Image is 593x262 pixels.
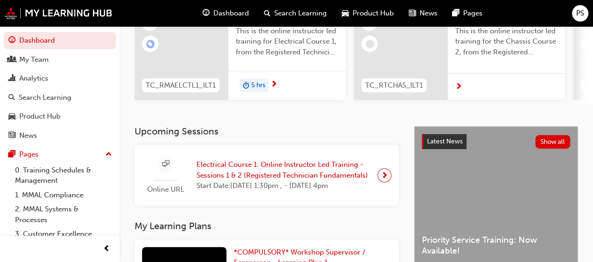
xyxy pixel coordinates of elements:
[8,150,15,159] span: pages-icon
[8,75,15,83] span: chart-icon
[203,7,210,19] span: guage-icon
[103,243,110,255] span: prev-icon
[4,51,116,68] a: My Team
[162,158,169,170] span: sessionType_ONLINE_URL-icon
[4,127,116,144] a: News
[4,108,116,125] a: Product Hub
[334,4,401,23] a: car-iconProduct Hub
[455,83,462,91] span: next-icon
[455,26,557,58] span: This is the online instructor led training for the Chassis Course 2, from the Registered Technici...
[445,4,490,23] a: pages-iconPages
[4,146,116,163] button: Pages
[535,135,570,149] button: Show all
[366,40,374,48] span: learningRecordVerb_NONE-icon
[196,159,370,180] span: Electrical Course 1: Online Instructor Led Training - Sessions 1 & 2 (Registered Technician Funda...
[8,94,15,102] span: search-icon
[19,73,48,84] div: Analytics
[8,56,15,64] span: people-icon
[8,37,15,45] span: guage-icon
[19,54,49,65] div: My Team
[19,92,71,103] div: Search Learning
[5,7,113,19] img: mmal
[4,30,116,146] button: DashboardMy TeamAnalyticsSearch LearningProduct HubNews
[342,7,349,19] span: car-icon
[270,81,278,89] span: next-icon
[142,152,391,199] a: Online URLElectrical Course 1: Online Instructor Led Training - Sessions 1 & 2 (Registered Techni...
[427,137,463,145] span: Latest News
[243,80,249,92] span: duration-icon
[236,26,338,58] span: This is the online instructor led training for Electrical Course 1, from the Registered Technicia...
[19,111,60,122] div: Product Hub
[105,149,112,161] span: up-icon
[196,180,370,191] span: Start Date: [DATE] 1:30pm , - [DATE] 4pm
[365,80,423,91] span: TC_RTCHAS_ILT1
[146,80,216,91] span: TC_RMAELCTL1_ILT1
[11,202,116,227] a: 2. MMAL Systems & Processes
[135,221,399,232] h3: My Learning Plans
[19,149,38,160] div: Pages
[256,4,334,23] a: search-iconSearch Learning
[142,184,189,195] span: Online URL
[213,8,249,19] span: Dashboard
[422,134,570,149] a: Latest NewsShow all
[420,8,437,19] span: News
[8,112,15,121] span: car-icon
[11,227,116,241] a: 3. Customer Excellence
[11,188,116,202] a: 1. MMAL Compliance
[572,5,588,22] button: PS
[4,89,116,106] a: Search Learning
[251,80,265,91] span: 5 hrs
[195,4,256,23] a: guage-iconDashboard
[409,7,416,19] span: news-icon
[8,132,15,140] span: news-icon
[422,235,570,256] span: Priority Service Training: Now Available!
[135,126,399,137] h3: Upcoming Sessions
[381,169,388,182] span: next-icon
[274,8,327,19] span: Search Learning
[19,130,37,141] div: News
[4,32,116,49] a: Dashboard
[463,8,482,19] span: Pages
[353,8,394,19] span: Product Hub
[401,4,445,23] a: news-iconNews
[264,7,270,19] span: search-icon
[576,8,584,19] span: PS
[4,70,116,87] a: Analytics
[452,7,459,19] span: pages-icon
[146,40,155,48] span: learningRecordVerb_ENROLL-icon
[11,163,116,188] a: 0. Training Schedules & Management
